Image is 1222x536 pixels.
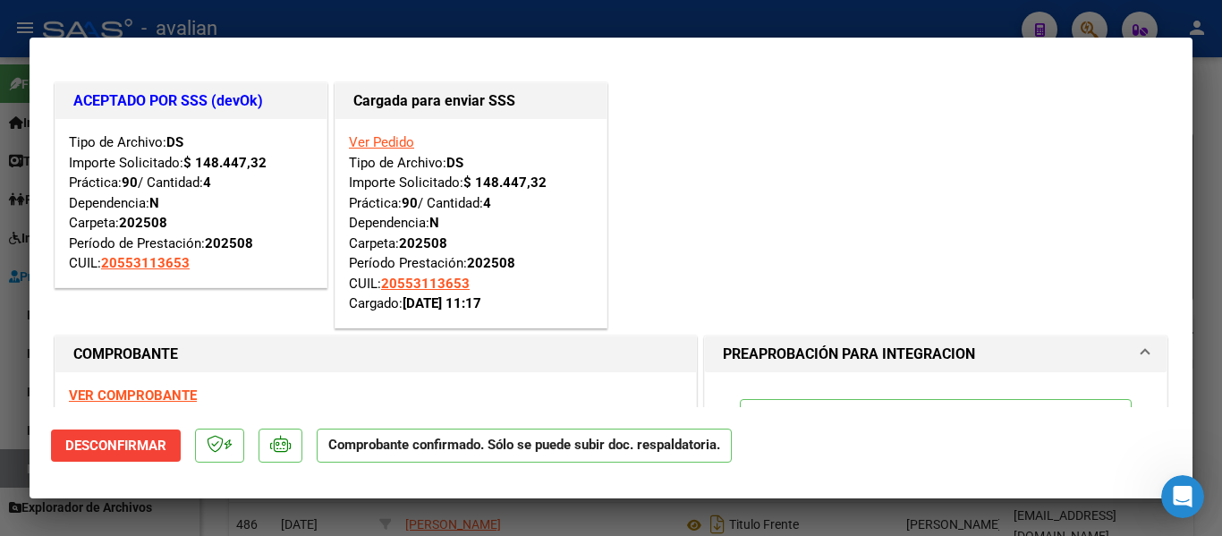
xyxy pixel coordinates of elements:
[402,195,418,211] strong: 90
[403,295,481,311] strong: [DATE] 11:17
[429,215,439,231] strong: N
[65,438,166,454] span: Desconfirmar
[483,195,491,211] strong: 4
[705,336,1167,372] mat-expansion-panel-header: PREAPROBACIÓN PARA INTEGRACION
[723,344,975,365] h1: PREAPROBACIÓN PARA INTEGRACION
[51,430,181,462] button: Desconfirmar
[205,235,253,251] strong: 202508
[349,134,414,150] a: Ver Pedido
[467,255,515,271] strong: 202508
[349,132,593,314] div: Tipo de Archivo: Importe Solicitado: Práctica: / Cantidad: Dependencia: Carpeta: Período Prestaci...
[399,235,447,251] strong: 202508
[1161,475,1204,518] iframe: Intercom live chat
[73,90,309,112] h1: ACEPTADO POR SSS (devOk)
[203,174,211,191] strong: 4
[73,345,178,362] strong: COMPROBANTE
[69,132,313,274] div: Tipo de Archivo: Importe Solicitado: Práctica: / Cantidad: Dependencia: Carpeta: Período de Prest...
[317,429,732,464] p: Comprobante confirmado. Sólo se puede subir doc. respaldatoria.
[463,174,547,191] strong: $ 148.447,32
[381,276,470,292] span: 20553113653
[446,155,463,171] strong: DS
[122,174,138,191] strong: 90
[101,255,190,271] span: 20553113653
[149,195,159,211] strong: N
[740,399,1132,466] p: El afiliado figura en el ultimo padrón que tenemos de la SSS de
[119,215,167,231] strong: 202508
[166,134,183,150] strong: DS
[69,387,197,404] a: VER COMPROBANTE
[353,90,589,112] h1: Cargada para enviar SSS
[183,155,267,171] strong: $ 148.447,32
